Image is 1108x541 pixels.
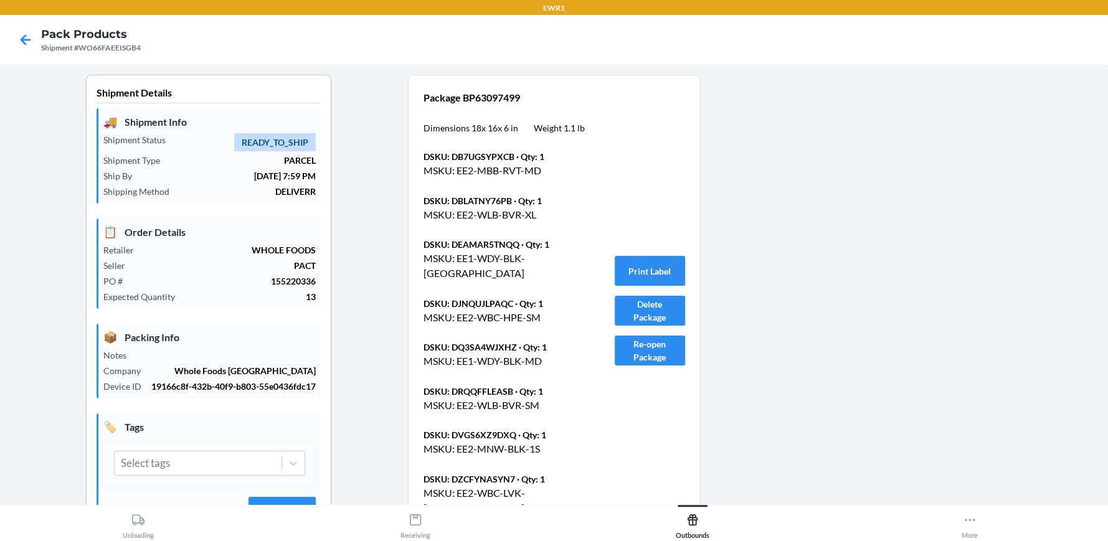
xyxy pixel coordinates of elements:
p: 13 [185,290,316,303]
p: 19166c8f-432b-40f9-b803-55e0436fdc17 [151,380,316,393]
p: Expected Quantity [103,290,185,303]
p: [DATE] 7:59 PM [142,169,316,182]
p: DSKU: DB7UGSYPXCB · Qty: 1 [424,150,585,163]
span: 🚚 [103,113,117,130]
p: PACT [135,259,316,272]
p: DSKU: DQ3SA4WJXHZ · Qty: 1 [424,341,585,354]
div: Shipment #WO66FAEEISGB4 [41,42,141,54]
p: MSKU: EE2-WBC-LVK-[GEOGRAPHIC_DATA] [424,486,585,515]
p: MSKU: EE2-MNW-BLK-1S [424,441,585,456]
p: Shipping Method [103,185,179,198]
p: Packing Info [103,329,316,346]
p: Shipment Status [103,133,176,146]
p: MSKU: EE2-MBB-RVT-MD [424,163,585,178]
div: Outbounds [676,508,709,539]
span: 📋 [103,223,117,240]
button: Submit Tags [249,497,316,527]
p: MSKU: EE1-WDY-BLK-MD [424,354,585,369]
p: Notes [103,349,136,362]
div: Receiving [400,508,430,539]
p: Shipment Type [103,154,170,167]
p: Device ID [103,380,151,393]
div: More [962,508,978,539]
p: Shipment Info [103,113,316,130]
button: Outbounds [554,505,831,539]
button: More [831,505,1108,539]
p: 155220336 [133,275,316,288]
button: Re-open Package [615,336,685,365]
p: Retailer [103,243,144,256]
span: 🏷️ [103,418,117,435]
p: MSKU: EE2-WBC-HPE-SM [424,310,585,325]
p: WHOLE FOODS [144,243,316,256]
h4: Pack Products [41,26,141,42]
p: MSKU: EE2-WLB-BVR-XL [424,207,585,222]
p: Seller [103,259,135,272]
button: Receiving [277,505,554,539]
p: DSKU: DRQQFFLEASB · Qty: 1 [424,385,585,398]
p: Dimensions 18 x 16 x 6 in [424,121,518,134]
p: MSKU: EE1-WDY-BLK-[GEOGRAPHIC_DATA] [424,251,585,281]
p: DSKU: DZCFYNASYN7 · Qty: 1 [424,473,585,486]
p: Shipment Details [97,85,321,103]
p: DSKU: DBLATNY76PB · Qty: 1 [424,194,585,207]
p: Company [103,364,151,377]
p: DELIVERR [179,185,316,198]
p: PARCEL [170,154,316,167]
p: MSKU: EE2-WLB-BVR-SM [424,398,585,413]
div: Unloading [123,508,154,539]
span: READY_TO_SHIP [234,133,316,151]
p: Package BP63097499 [424,90,585,105]
p: Order Details [103,223,316,240]
p: Weight 1.1 lb [534,121,585,134]
p: DSKU: DEAMAR5TNQQ · Qty: 1 [424,238,585,251]
p: DSKU: DJNQUJLPAQC · Qty: 1 [424,297,585,310]
span: 📦 [103,329,117,346]
p: Whole Foods [GEOGRAPHIC_DATA] [151,364,316,377]
p: DSKU: DVGS6XZ9DXQ · Qty: 1 [424,428,585,441]
p: EWR1 [543,2,565,14]
button: Delete Package [615,296,685,326]
div: Select tags [121,455,170,471]
p: Tags [103,418,316,435]
p: Ship By [103,169,142,182]
p: PO # [103,275,133,288]
button: Print Label [615,256,685,286]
